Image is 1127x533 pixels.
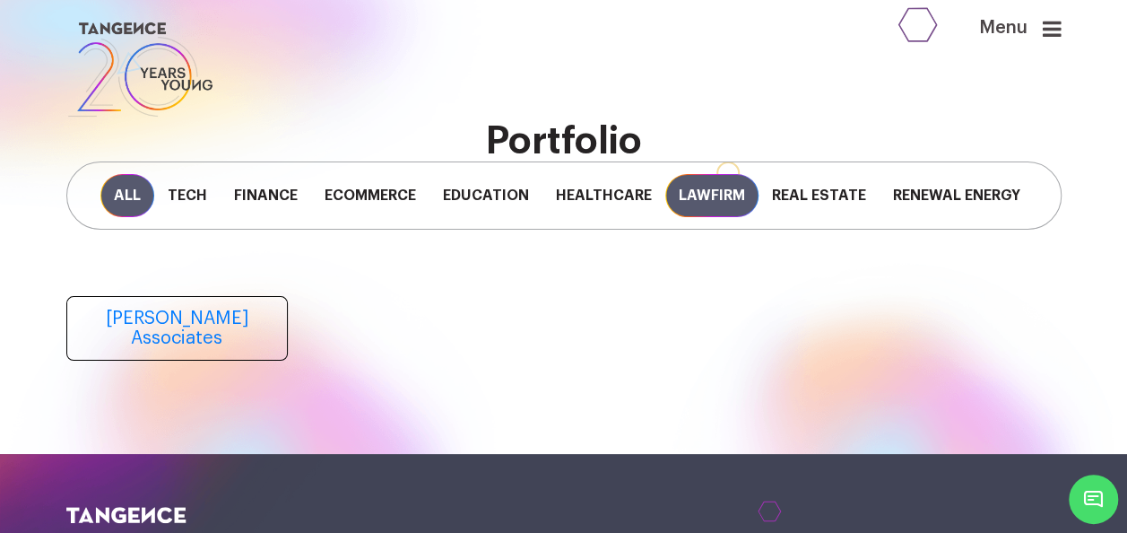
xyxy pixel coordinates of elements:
[429,174,542,217] span: Education
[221,174,311,217] span: Finance
[66,18,215,121] img: logo SVG
[759,174,880,217] span: Real Estate
[665,174,759,217] span: Lawfirm
[66,120,1062,162] h2: Portfolio
[100,174,154,217] span: All
[311,174,429,217] span: Ecommerce
[542,174,665,217] span: Healthcare
[880,174,1034,217] span: Renewal Energy
[154,174,221,217] span: Tech
[66,296,289,361] a: [PERSON_NAME] Associates
[1069,475,1118,524] span: Chat Widget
